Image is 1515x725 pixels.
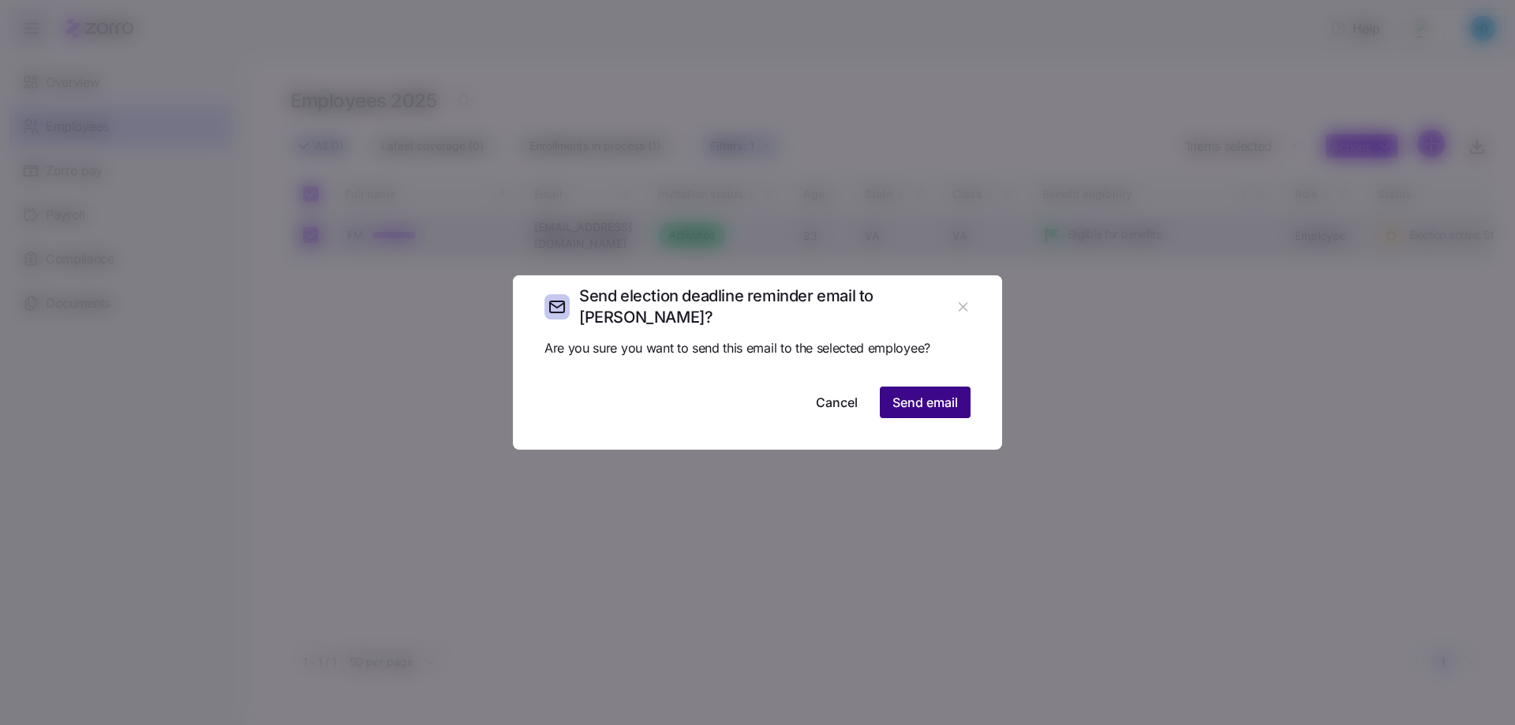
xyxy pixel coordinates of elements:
span: Send email [892,393,958,412]
button: Send email [880,387,971,418]
span: Are you sure you want to send this email to the selected employee? [544,338,971,358]
span: Cancel [816,393,858,412]
h2: Send election deadline reminder email to [PERSON_NAME]? [579,286,952,328]
button: Cancel [803,387,870,418]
